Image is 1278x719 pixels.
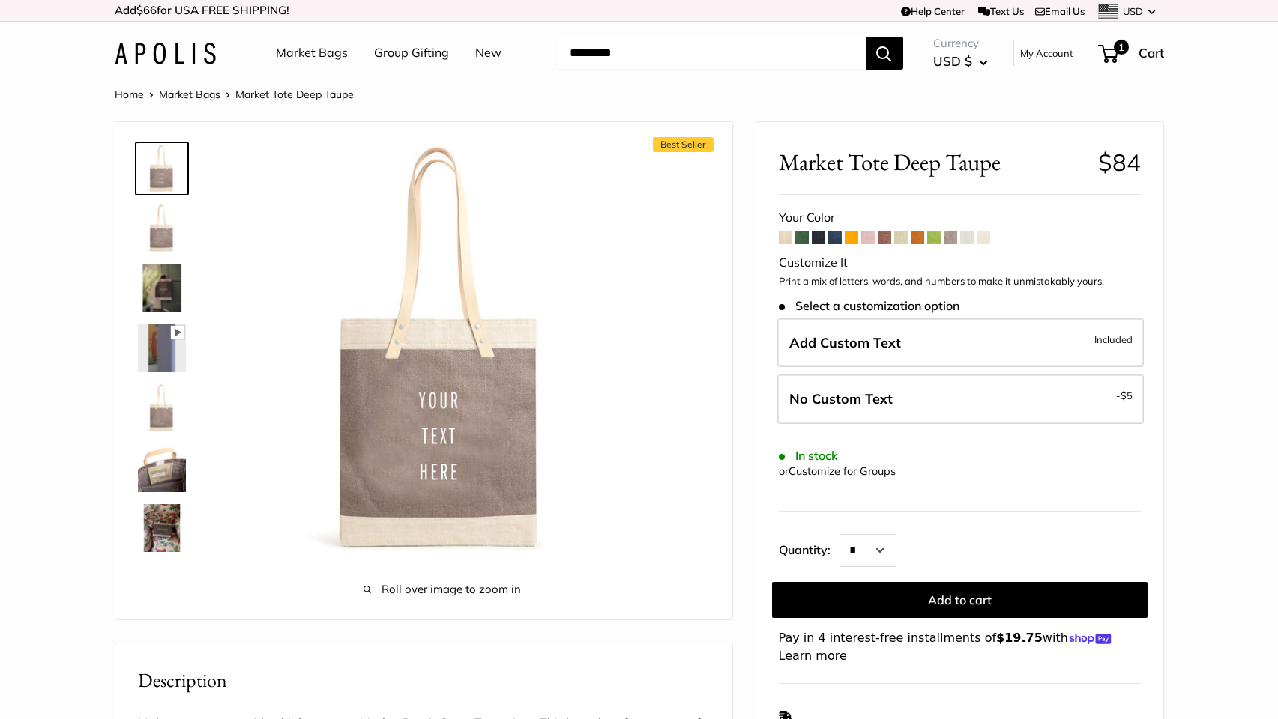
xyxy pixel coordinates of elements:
[779,148,1087,176] span: Market Tote Deep Taupe
[1113,40,1128,55] span: 1
[276,42,348,64] a: Market Bags
[1094,330,1133,348] span: Included
[115,88,144,101] a: Home
[235,579,649,600] span: Roll over image to zoom in
[1100,41,1164,65] a: 1 Cart
[1098,148,1141,177] span: $84
[933,33,988,54] span: Currency
[1035,5,1085,17] a: Email Us
[475,42,501,64] a: New
[135,261,189,315] a: Market Tote Deep Taupe
[777,318,1144,368] label: Add Custom Text
[235,88,354,101] span: Market Tote Deep Taupe
[159,88,220,101] a: Market Bags
[978,5,1024,17] a: Text Us
[933,53,972,69] span: USD $
[653,137,714,152] span: Best Seller
[235,145,649,558] img: Market Tote Deep Taupe
[866,37,903,70] button: Search
[1123,5,1143,17] span: USD
[138,145,186,192] img: Market Tote Deep Taupe
[136,3,157,17] span: $66
[789,464,896,478] a: Customize for Groups
[1121,389,1133,401] span: $5
[135,501,189,555] a: Market Tote Deep Taupe
[789,390,893,407] span: No Custom Text
[901,5,965,17] a: Help Center
[779,461,896,482] div: or
[138,666,710,695] h2: Description
[779,299,959,313] span: Select a customization option
[779,207,1141,229] div: Your Color
[772,582,1148,618] button: Add to cart
[779,449,838,463] span: In stock
[135,381,189,435] a: Market Tote Deep Taupe
[138,264,186,312] img: Market Tote Deep Taupe
[779,274,1141,289] p: Print a mix of letters, words, and numbers to make it unmistakably yours.
[1116,386,1133,404] span: -
[138,384,186,432] img: Market Tote Deep Taupe
[135,201,189,255] a: Market Tote Deep Taupe
[115,43,216,64] img: Apolis
[779,252,1141,274] div: Customize It
[1020,44,1073,62] a: My Account
[138,204,186,252] img: Market Tote Deep Taupe
[1139,45,1164,61] span: Cart
[135,321,189,375] a: Market Tote Deep Taupe
[138,504,186,552] img: Market Tote Deep Taupe
[558,37,866,70] input: Search...
[138,324,186,372] img: Market Tote Deep Taupe
[374,42,449,64] a: Group Gifting
[138,444,186,492] img: Market Tote Deep Taupe
[135,441,189,495] a: Market Tote Deep Taupe
[135,142,189,195] a: Market Tote Deep Taupe
[777,374,1144,424] label: Leave Blank
[933,49,988,73] button: USD $
[789,334,901,351] span: Add Custom Text
[115,85,354,104] nav: Breadcrumb
[779,530,840,567] label: Quantity:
